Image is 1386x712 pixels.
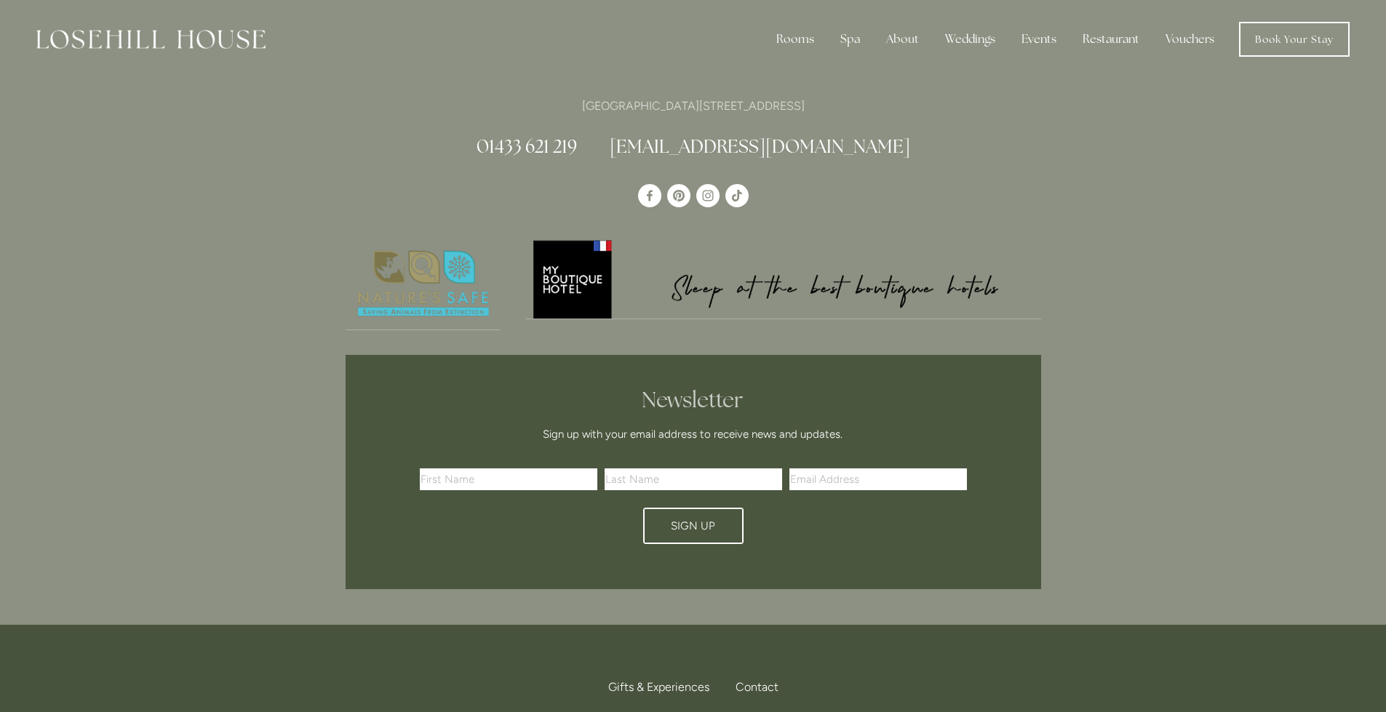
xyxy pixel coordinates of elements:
a: Book Your Stay [1239,22,1350,57]
a: Instagram [696,184,720,207]
h2: Newsletter [425,387,962,413]
a: [EMAIL_ADDRESS][DOMAIN_NAME] [610,135,910,158]
div: About [875,25,931,54]
button: Sign Up [643,508,744,544]
span: Gifts & Experiences [608,680,709,694]
div: Rooms [765,25,826,54]
a: TikTok [725,184,749,207]
input: Email Address [789,468,967,490]
input: First Name [420,468,597,490]
img: Nature's Safe - Logo [346,238,501,329]
div: Events [1010,25,1068,54]
div: Contact [724,671,778,703]
div: Weddings [933,25,1007,54]
img: My Boutique Hotel - Logo [525,238,1041,319]
a: Vouchers [1154,25,1226,54]
p: Sign up with your email address to receive news and updates. [425,425,962,443]
img: Losehill House [36,30,266,49]
div: Spa [829,25,872,54]
a: Gifts & Experiences [608,671,721,703]
div: Restaurant [1071,25,1151,54]
a: 01433 621 219 [477,135,577,158]
input: Last Name [605,468,782,490]
a: Pinterest [667,184,690,207]
p: [GEOGRAPHIC_DATA][STREET_ADDRESS] [346,96,1041,116]
span: Sign Up [671,519,715,532]
a: Losehill House Hotel & Spa [638,184,661,207]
